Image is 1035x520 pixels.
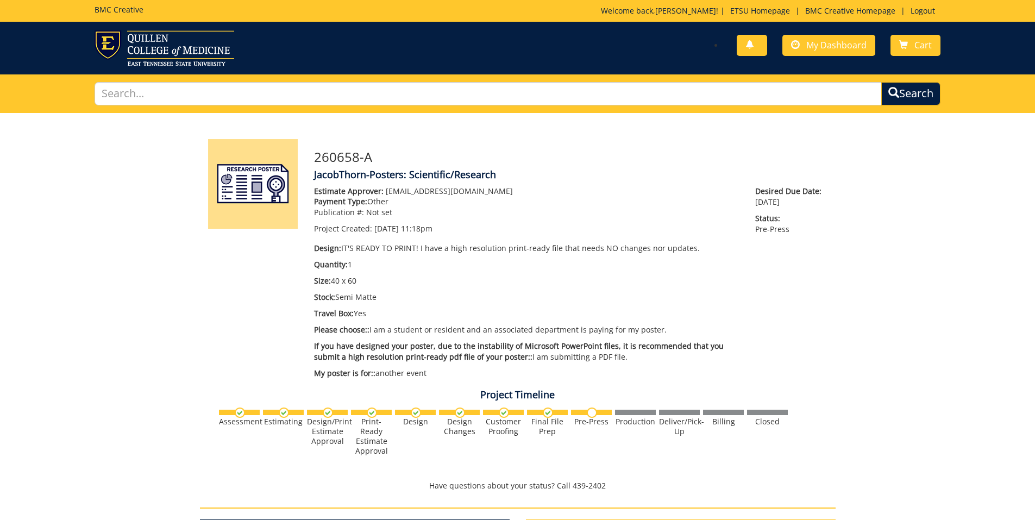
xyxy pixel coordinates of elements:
[200,390,836,400] h4: Project Timeline
[314,324,369,335] span: Please choose::
[499,408,509,418] img: checkmark
[314,275,331,286] span: Size:
[95,5,143,14] h5: BMC Creative
[314,186,739,197] p: [EMAIL_ADDRESS][DOMAIN_NAME]
[703,417,744,427] div: Billing
[571,417,612,427] div: Pre-Press
[314,324,739,335] p: I am a student or resident and an associated department is paying for my poster.
[914,39,932,51] span: Cart
[279,408,289,418] img: checkmark
[366,207,392,217] span: Not set
[314,207,364,217] span: Publication #:
[323,408,333,418] img: checkmark
[95,30,234,66] img: ETSU logo
[314,243,739,254] p: IT'S READY TO PRINT! I have a high resolution print-ready file that needs NO changes nor updates.
[263,417,304,427] div: Estimating
[395,417,436,427] div: Design
[890,35,940,56] a: Cart
[782,35,875,56] a: My Dashboard
[905,5,940,16] a: Logout
[314,170,827,180] h4: JacobThorn-Posters: Scientific/Research
[314,259,348,270] span: Quantity:
[314,341,739,362] p: I am submitting a PDF file.
[314,259,739,270] p: 1
[314,196,367,206] span: Payment Type:
[314,308,354,318] span: Travel Box:
[755,186,827,208] p: [DATE]
[725,5,795,16] a: ETSU Homepage
[439,417,480,436] div: Design Changes
[314,186,384,196] span: Estimate Approver:
[601,5,940,16] p: Welcome back, ! | | |
[543,408,553,418] img: checkmark
[314,196,739,207] p: Other
[307,417,348,446] div: Design/Print Estimate Approval
[411,408,421,418] img: checkmark
[314,368,739,379] p: another event
[367,408,377,418] img: checkmark
[806,39,867,51] span: My Dashboard
[314,223,372,234] span: Project Created:
[314,368,375,378] span: My poster is for::
[587,408,597,418] img: no
[314,292,335,302] span: Stock:
[95,82,882,105] input: Search...
[755,213,827,235] p: Pre-Press
[314,243,341,253] span: Design:
[755,186,827,197] span: Desired Due Date:
[314,292,739,303] p: Semi Matte
[755,213,827,224] span: Status:
[235,408,245,418] img: checkmark
[747,417,788,427] div: Closed
[655,5,716,16] a: [PERSON_NAME]
[200,480,836,491] p: Have questions about your status? Call 439-2402
[314,341,724,362] span: If you have designed your poster, due to the instability of Microsoft PowerPoint files, it is rec...
[314,275,739,286] p: 40 x 60
[314,308,739,319] p: Yes
[527,417,568,436] div: Final File Prep
[455,408,465,418] img: checkmark
[219,417,260,427] div: Assessment
[314,150,827,164] h3: 260658-A
[659,417,700,436] div: Deliver/Pick-Up
[351,417,392,456] div: Print-Ready Estimate Approval
[374,223,432,234] span: [DATE] 11:18pm
[615,417,656,427] div: Production
[881,82,940,105] button: Search
[483,417,524,436] div: Customer Proofing
[208,139,298,229] img: Product featured image
[800,5,901,16] a: BMC Creative Homepage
